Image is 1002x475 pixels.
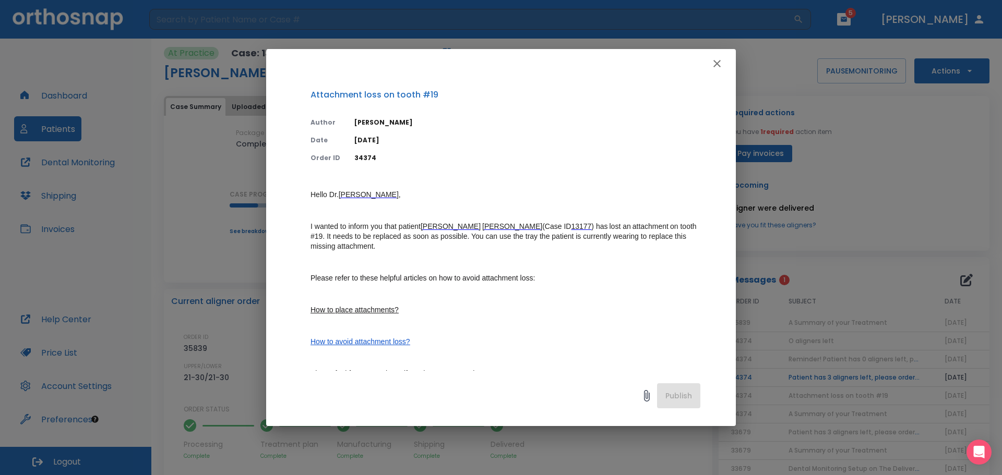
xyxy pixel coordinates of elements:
[311,306,399,314] a: How to place attachments?
[311,89,700,101] p: Attachment loss on tooth #19
[311,222,421,230] span: I wanted to inform you that patient
[311,190,339,199] span: Hello Dr.
[311,118,342,127] p: Author
[482,222,542,231] a: [PERSON_NAME]
[311,337,410,346] a: How to avoid attachment loss?
[311,369,488,377] span: Please feel free to reach out if you have any questions.
[339,190,399,199] a: [PERSON_NAME]
[354,136,700,145] p: [DATE]
[591,222,607,230] span: ) has
[421,222,481,231] a: [PERSON_NAME]
[633,222,669,230] span: attachment
[311,306,399,314] ins: How to place attachments?
[354,118,700,127] p: [PERSON_NAME]
[311,274,535,282] span: Please refer to these helpful articles on how to avoid attachment loss:
[311,136,342,145] p: Date
[399,190,401,199] span: ,
[571,222,591,231] a: 13177
[542,222,571,230] span: (Case ID
[354,153,700,163] p: 34374
[311,222,699,250] span: on tooth #19. It needs to be replaced as soon as possible. You can use the tray the patient is cu...
[311,153,342,163] p: Order ID
[967,440,992,465] div: Open Intercom Messenger
[609,222,630,230] span: lost an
